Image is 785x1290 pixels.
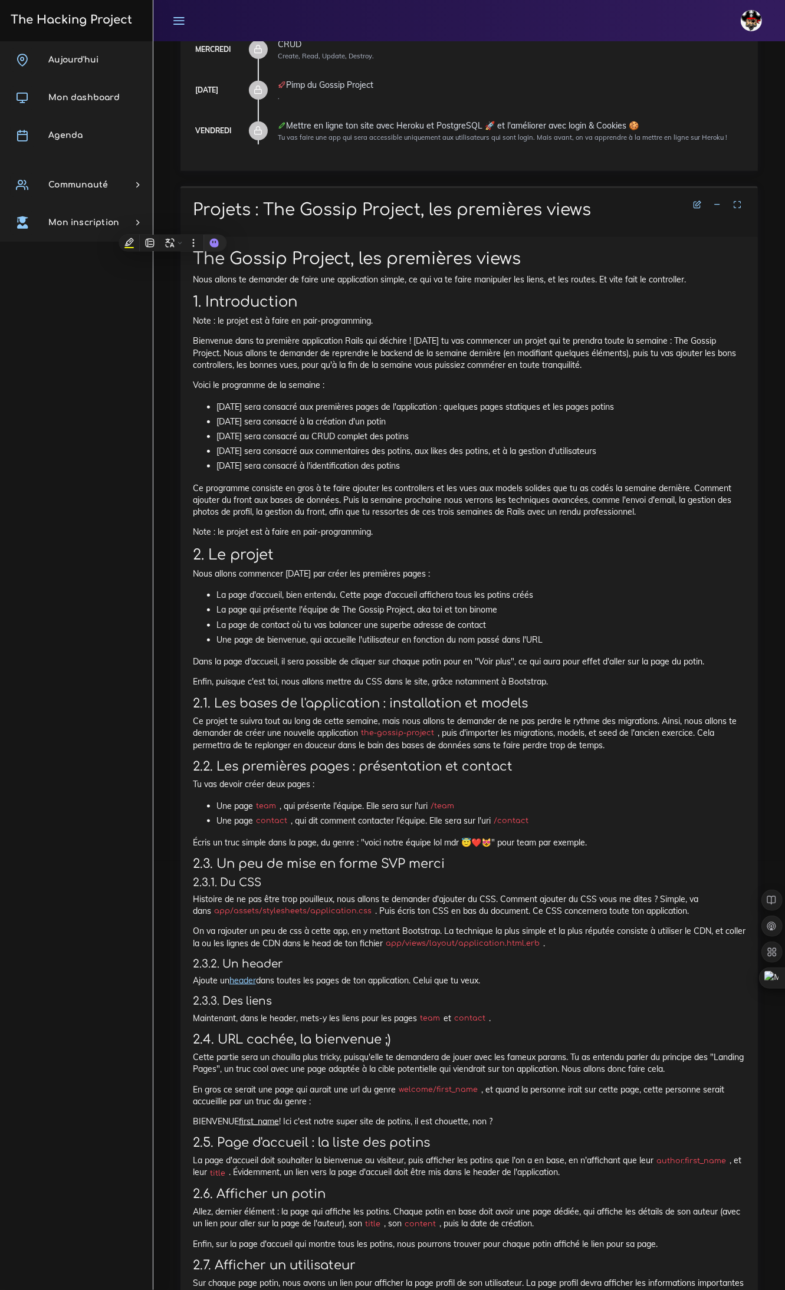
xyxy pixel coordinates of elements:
[229,975,256,986] a: header
[362,1219,384,1230] code: title
[193,1051,745,1075] p: Cette partie sera un chouilla plus tricky, puisqu'elle te demandera de jouer avec les fameux para...
[358,728,438,739] code: the-gossip-project
[48,218,119,227] span: Mon inscription
[253,815,291,827] code: contact
[193,1084,745,1108] p: En gros ce serait une page qui aurait une url du genre , et quand la personne irait sur cette pag...
[193,995,745,1008] h4: 2.3.3. Des liens
[278,93,280,101] small: .
[193,249,745,269] h1: The Gossip Project, les premières views
[239,1116,279,1127] u: first_name
[278,81,745,89] div: Pimp du Gossip Project
[193,1239,745,1250] p: Enfin, sur la page d'accueil qui montre tous les potins, nous pourrons trouver pour chaque potin ...
[193,315,745,327] p: Note : le projet est à faire en pair-programming.
[491,815,532,827] code: /contact
[48,93,120,102] span: Mon dashboard
[193,274,745,285] p: Nous allons te demander de faire une application simple, ce qui va te faire manipuler les liens, ...
[193,1136,745,1151] h3: 2.5. Page d'accueil : la liste des potins
[216,618,745,633] li: La page de contact où tu vas balancer une superbe adresse de contact
[193,526,745,538] p: Note : le projet est à faire en pair-programming.
[193,1115,745,1127] p: BIENVENUE ! Ici c'est notre super site de potins, il est chouette, non ?
[48,131,83,140] span: Agenda
[216,400,745,414] li: [DATE] sera consacré aux premières pages de l'application : quelques pages statiques et les pages...
[193,975,745,986] p: Ajoute un dans toutes les pages de ton application. Celui que tu veux.
[207,1168,229,1180] code: title
[396,1084,481,1096] code: welcome/first_name
[195,84,218,97] div: [DATE]
[278,52,374,60] small: Create, Read, Update, Destroy.
[193,1206,745,1230] p: Allez, dernier élément : la page qui affiche les potins. Chaque potin en base doit avoir une page...
[383,938,543,950] code: app/views/layout/application.html.erb
[216,459,745,473] li: [DATE] sera consacré à l'identification des potins
[193,379,745,391] p: Voici le programme de la semaine :
[48,180,108,189] span: Communauté
[193,1012,745,1024] p: Maintenant, dans le header, mets-y les liens pour les pages et .
[48,55,98,64] span: Aujourd'hui
[211,906,375,917] code: app/assets/stylesheets/application.css
[193,482,745,518] p: Ce programme consiste en gros à te faire ajouter les controllers et les vues aux models solides q...
[278,121,745,130] div: Mettre en ligne ton site avec Heroku et PostgreSQL 🚀 et l'améliorer avec login & Cookies 🍪
[193,837,745,848] p: Écris un truc simple dans la page, du genre : "voici notre équipe lol mdr 😇❤️😻" pour team par exe...
[193,1259,745,1273] h3: 2.7. Afficher un utilisateur
[193,778,745,790] p: Tu vas devoir créer deux pages :
[7,14,132,27] h3: The Hacking Project
[741,10,762,31] img: avatar
[193,656,745,667] p: Dans la page d'accueil, il sera possible de cliquer sur chaque potin pour en "Voir plus", ce qui ...
[428,801,458,812] code: /team
[451,1013,489,1025] code: contact
[216,588,745,603] li: La page d'accueil, bien entendu. Cette page d'accueil affichera tous les potins créés
[195,43,231,56] div: Mercredi
[193,200,745,221] h1: Projets : The Gossip Project, les premières views
[193,715,745,751] p: Ce projet te suivra tout au long de cette semaine, mais nous allons te demander de ne pas perdre ...
[193,876,745,889] h4: 2.3.1. Du CSS
[278,133,727,141] small: Tu vas faire une app qui sera accessible uniquement aux utilisateurs qui sont login. Mais avant, ...
[193,759,745,774] h3: 2.2. Les premières pages : présentation et contact
[216,444,745,459] li: [DATE] sera consacré aux commentaires des potins, aux likes des potins, et à la gestion d'utilisa...
[216,814,745,828] li: Une page , qui dit comment contacter l'équipe. Elle sera sur l'uri
[402,1219,439,1230] code: content
[193,893,745,917] p: Histoire de ne pas être trop pouilleux, nous allons te demander d'ajouter du CSS. Comment ajouter...
[216,429,745,444] li: [DATE] sera consacré au CRUD complet des potins
[193,294,745,311] h2: 1. Introduction
[193,857,745,871] h3: 2.3. Un peu de mise en forme SVP merci
[216,633,745,647] li: Une page de bienvenue, qui accueille l'utilisateur en fonction du nom passé dans l'URL
[193,547,745,564] h2: 2. Le projet
[193,335,745,371] p: Bienvenue dans ta première application Rails qui déchire ! [DATE] tu vas commencer un projet qui ...
[417,1013,444,1025] code: team
[193,568,745,580] p: Nous allons commencer [DATE] par créer les premières pages :
[193,676,745,687] p: Enfin, puisque c'est toi, nous allons mettre du CSS dans le site, grâce notamment à Bootstrap.
[193,1032,745,1047] h3: 2.4. URL cachée, la bienvenue ;)
[216,603,745,617] li: La page qui présente l'équipe de The Gossip Project, aka toi et ton binome
[193,1155,745,1179] p: La page d'accueil doit souhaiter la bienvenue au visiteur, puis afficher les potins que l'on a en...
[278,40,745,48] div: CRUD
[216,414,745,429] li: [DATE] sera consacré à la création d'un potin
[195,124,231,137] div: Vendredi
[193,1187,745,1202] h3: 2.6. Afficher un potin
[216,799,745,814] li: Une page , qui présente l'équipe. Elle sera sur l'uri
[193,925,745,949] p: On va rajouter un peu de css à cette app, en y mettant Bootstrap. La technique la plus simple et ...
[653,1156,730,1167] code: author.first_name
[193,957,745,970] h4: 2.3.2. Un header
[253,801,280,812] code: team
[193,696,745,711] h3: 2.1. Les bases de l'application : installation et models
